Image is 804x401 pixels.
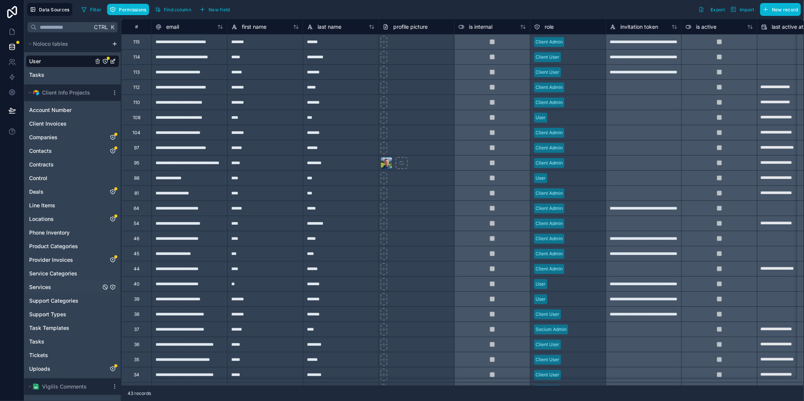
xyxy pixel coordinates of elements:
span: Permissions [119,7,146,12]
div: Client Admin [536,145,563,151]
div: 38 [134,311,139,317]
span: Import [740,7,754,12]
div: User [536,296,546,303]
button: Find column [152,4,194,15]
div: 108 [133,115,140,121]
div: 54 [134,221,139,227]
div: 40 [134,281,140,287]
div: 88 [134,175,139,181]
div: Client Admin [536,190,563,197]
div: 95 [134,160,139,166]
span: last active at [772,23,804,31]
div: 64 [134,205,139,211]
div: 37 [134,326,139,333]
div: # [127,24,146,30]
div: 44 [134,266,140,272]
span: email [166,23,179,31]
button: Data Sources [27,3,72,16]
span: invitation token [620,23,658,31]
div: Client Admin [536,129,563,136]
span: K [110,25,115,30]
div: Client User [536,341,559,348]
div: Client Admin [536,160,563,166]
button: Permissions [107,4,149,15]
button: Filter [78,4,104,15]
div: 112 [133,84,140,90]
div: User [536,114,546,121]
div: Client User [536,54,559,61]
a: New record [757,3,801,16]
span: is active [696,23,717,31]
div: 114 [133,54,140,60]
div: 113 [133,69,140,75]
div: 81 [134,190,139,196]
span: 43 records [128,390,151,396]
div: 39 [134,296,139,302]
div: Client Admin [536,235,563,242]
button: Export [696,3,728,16]
div: Client Admin [536,250,563,257]
div: 46 [134,236,139,242]
div: Socium Admin [536,326,567,333]
span: Find column [164,7,191,12]
span: Ctrl [93,22,109,32]
span: New field [209,7,230,12]
div: Client User [536,356,559,363]
div: Client Admin [536,99,563,106]
div: User [536,281,546,288]
div: Client Admin [536,84,563,91]
span: Data Sources [39,7,70,12]
div: Client Admin [536,266,563,272]
span: role [545,23,554,31]
button: Import [728,3,757,16]
div: Client Admin [536,205,563,212]
div: Client Admin [536,39,563,45]
button: New field [197,4,233,15]
a: Permissions [107,4,152,15]
span: New record [772,7,798,12]
div: 45 [134,251,139,257]
div: Client User [536,69,559,76]
span: is internal [469,23,492,31]
div: Client User [536,371,559,378]
div: 34 [134,372,139,378]
div: 36 [134,342,139,348]
div: 104 [132,130,140,136]
div: User [536,175,546,182]
div: 115 [133,39,140,45]
div: Client Admin [536,220,563,227]
span: last name [318,23,341,31]
span: Export [711,7,725,12]
div: 110 [133,99,140,106]
span: Filter [90,7,102,12]
button: New record [760,3,801,16]
div: Client User [536,311,559,318]
div: 35 [134,357,139,363]
span: first name [242,23,266,31]
div: 97 [134,145,139,151]
span: profile picture [393,23,428,31]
